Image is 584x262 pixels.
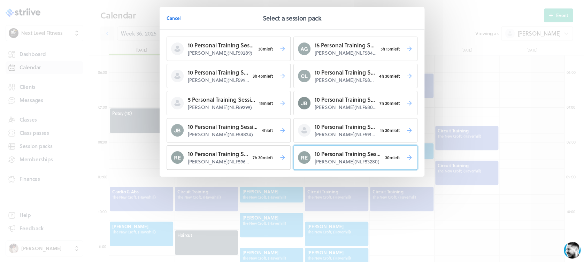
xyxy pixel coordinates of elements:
img: Amy Greville [298,43,310,55]
span: 1h 30m left [377,125,403,135]
img: Chris Leroy [298,70,310,82]
button: Rachel Elding10 Personal Training Sessions[PERSON_NAME](NLF59632)7h 30mleft [167,145,291,170]
img: Rachel Elding [298,151,310,164]
button: Jill Bunch10 Personal Training Sessions[PERSON_NAME](NLF58079)7h 30mleft [293,91,417,115]
p: 10 Personal Training Session's [315,123,377,131]
img: Julie Bell [171,124,184,137]
p: 10 Personal Training Session's [315,68,376,77]
p: [PERSON_NAME] ( NLF59299 ) [188,104,256,111]
button: 5 Personal Training Session's[PERSON_NAME](NLF59299)15mleft [167,91,291,115]
p: [PERSON_NAME] ( NLF59289 ) [188,49,255,56]
img: Jill Bunch [298,97,310,109]
button: 10 Personal Training Session's[PERSON_NAME](NLF59980)3h 45mleft [167,64,291,88]
p: 10 Personal Training Session's [188,41,255,49]
span: 4h left [259,125,276,135]
p: 10 Personal Training Sessions [315,95,376,104]
button: 10 Personal Training Session's[PERSON_NAME](NLF59289)30mleft [167,37,291,61]
span: 30m left [255,44,276,54]
p: [PERSON_NAME] ( NLF58464 ) [315,49,377,56]
p: [PERSON_NAME] ( NLF59980 ) [188,77,249,84]
button: />GIF [106,208,121,228]
p: 15 Personal Training Session's [315,41,377,49]
div: US[PERSON_NAME]Back in a few hours [21,4,131,18]
span: Cancel [167,15,181,21]
p: [PERSON_NAME] ( NLF53280 ) [315,158,382,165]
span: 3h 45m left [249,71,276,81]
span: 7h 30m left [376,98,403,108]
tspan: GIF [111,216,116,219]
span: 15m left [256,98,276,108]
img: Rachel Elding [171,151,184,164]
p: [PERSON_NAME] ( NLF59632 ) [188,158,249,165]
p: [PERSON_NAME] ( NLF58079 ) [315,104,376,111]
button: Cancel [167,11,181,25]
button: 10 Personal Training Session's[PERSON_NAME](NLF59152)1h 30mleft [293,118,417,142]
span: 30m left [382,153,403,162]
button: Rachel Elding10 Personal Training Sessions[PERSON_NAME](NLF53280)30mleft [293,145,417,170]
p: 10 Personal Training Session's [188,68,249,77]
p: 5 Personal Training Session's [188,95,256,104]
button: Chris Leroy10 Personal Training Session's[PERSON_NAME](NLF58442)4h 30mleft [293,64,417,88]
p: [PERSON_NAME] ( NLF58442 ) [315,77,376,84]
p: 10 Personal Training Sessions [188,150,249,158]
button: Julie Bell10 Personal Training Session's[PERSON_NAME](NLF58824)4hleft [167,118,291,142]
button: Amy Greville15 Personal Training Session's[PERSON_NAME](NLF58464)5h 15mleft [293,37,417,61]
h2: Select a session pack [262,13,321,23]
span: 5h 15m left [377,44,403,54]
span: 4h 30m left [376,71,403,81]
iframe: gist-messenger-bubble-iframe [564,242,581,259]
img: US [21,5,33,17]
div: [PERSON_NAME] [39,4,85,12]
p: [PERSON_NAME] ( NLF59152 ) [315,131,377,138]
p: [PERSON_NAME] ( NLF58824 ) [188,131,259,138]
p: 10 Personal Training Sessions [315,150,382,158]
p: 10 Personal Training Session's [188,123,259,131]
span: 7h 30m left [249,153,276,162]
g: /> [109,215,118,221]
div: Back in a few hours [39,13,85,17]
